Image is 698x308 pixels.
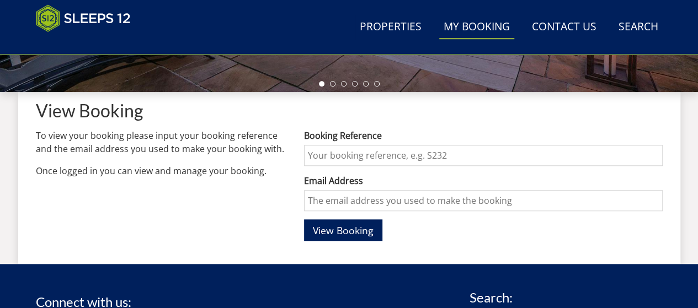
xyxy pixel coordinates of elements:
iframe: Customer reviews powered by Trustpilot [30,39,146,48]
input: The email address you used to make the booking [304,190,662,211]
a: Search [614,15,663,40]
a: Properties [355,15,426,40]
input: Your booking reference, e.g. S232 [304,145,662,166]
a: My Booking [439,15,514,40]
span: View Booking [313,224,374,237]
label: Booking Reference [304,129,662,142]
p: To view your booking please input your booking reference and the email address you used to make y... [36,129,287,155]
button: View Booking [304,219,382,241]
label: Email Address [304,174,662,187]
h1: View Booking [36,101,663,120]
p: Once logged in you can view and manage your booking. [36,164,287,177]
h3: Search: [470,290,663,305]
a: Contact Us [528,15,601,40]
img: Sleeps 12 [36,4,131,32]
